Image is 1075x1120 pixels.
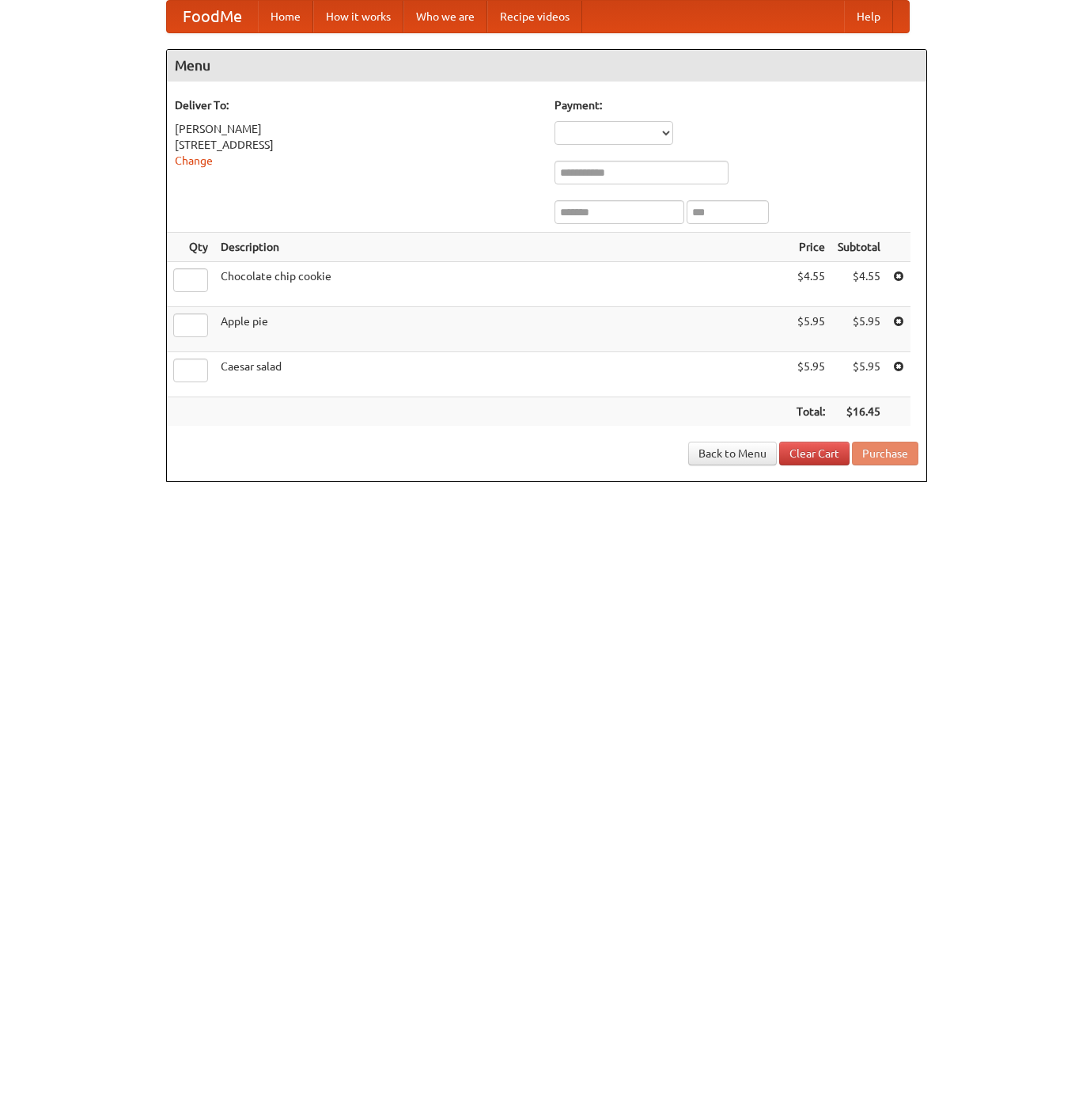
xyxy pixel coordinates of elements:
[313,1,403,32] a: How it works
[214,233,790,262] th: Description
[167,233,214,262] th: Qty
[214,262,790,307] td: Chocolate chip cookie
[175,97,539,113] h5: Deliver To:
[831,397,887,427] th: $16.45
[175,154,213,167] a: Change
[790,307,831,352] td: $5.95
[487,1,582,32] a: Recipe videos
[214,307,790,352] td: Apple pie
[831,233,887,262] th: Subtotal
[214,352,790,397] td: Caesar salad
[167,1,258,32] a: FoodMe
[258,1,313,32] a: Home
[831,262,887,307] td: $4.55
[790,352,831,397] td: $5.95
[790,262,831,307] td: $4.55
[831,307,887,352] td: $5.95
[790,397,831,427] th: Total:
[175,137,539,153] div: [STREET_ADDRESS]
[844,1,893,32] a: Help
[790,233,831,262] th: Price
[167,50,926,82] h4: Menu
[688,442,777,465] a: Back to Menu
[403,1,487,32] a: Who we are
[852,442,918,465] button: Purchase
[175,121,539,137] div: [PERSON_NAME]
[831,352,887,397] td: $5.95
[779,442,850,465] a: Clear Cart
[555,97,918,113] h5: Payment:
